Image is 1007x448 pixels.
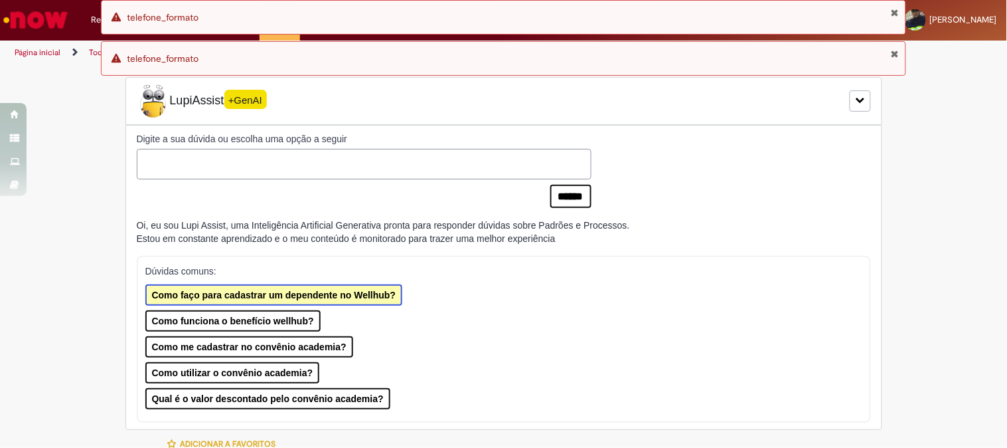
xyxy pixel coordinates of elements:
span: [PERSON_NAME] [930,14,997,25]
button: Fechar Notificação [890,49,899,59]
div: Oi, eu sou Lupi Assist, uma Inteligência Artificial Generativa pronta para responder dúvidas sobr... [137,219,630,245]
button: Como faço para cadastrar um dependente no Wellhub? [145,284,403,306]
span: LupiAssist [137,84,267,118]
button: Como utilizar o convênio academia? [145,362,320,384]
button: Como me cadastrar no convênio academia? [145,336,353,358]
button: Como funciona o benefício wellhub? [145,310,321,332]
a: Página inicial [15,47,60,58]
button: Fechar Notificação [890,7,899,18]
img: Lupi [137,84,170,118]
ul: Trilhas de página [10,41,661,65]
img: ServiceNow [1,7,70,33]
span: Requisições [91,13,137,27]
label: Digite a sua dúvida ou escolha uma opção a seguir [137,132,591,146]
div: LupiLupiAssist+GenAI [125,77,882,125]
button: Qual é o valor descontado pelo convênio academia? [145,388,390,409]
p: Dúvidas comuns: [145,265,850,278]
span: telefone_formato [127,11,198,23]
span: +GenAI [224,90,267,109]
a: Todos os Catálogos [89,47,159,58]
span: telefone_formato [127,53,198,64]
